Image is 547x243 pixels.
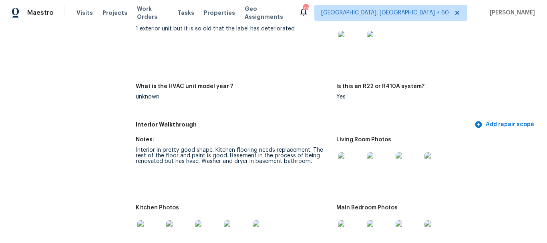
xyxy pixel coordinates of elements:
div: Interior in pretty good shape. Kitchen flooring needs replacement. The rest of the floor and pain... [136,147,330,164]
span: Maestro [27,9,54,17]
div: 1 exterior unit but it is so old that the label has deteriorated [136,26,330,32]
h5: Notes: [136,137,154,143]
span: Geo Assignments [245,5,289,21]
span: [GEOGRAPHIC_DATA], [GEOGRAPHIC_DATA] + 60 [321,9,449,17]
span: Properties [204,9,235,17]
div: 720 [303,5,308,13]
button: Add repair scope [473,117,537,132]
h5: Is this an R22 or R410A system? [336,84,424,89]
h5: Interior Walkthrough [136,120,473,129]
span: Projects [103,9,127,17]
div: unknown [136,94,330,100]
span: Add repair scope [476,120,534,130]
span: Tasks [177,10,194,16]
h5: Living Room Photos [336,137,391,143]
span: [PERSON_NAME] [487,9,535,17]
div: Yes [336,94,531,100]
h5: Kitchen Photos [136,205,179,211]
span: Visits [76,9,93,17]
span: Work Orders [137,5,168,21]
h5: Main Bedroom Photos [336,205,398,211]
h5: What is the HVAC unit model year ? [136,84,233,89]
